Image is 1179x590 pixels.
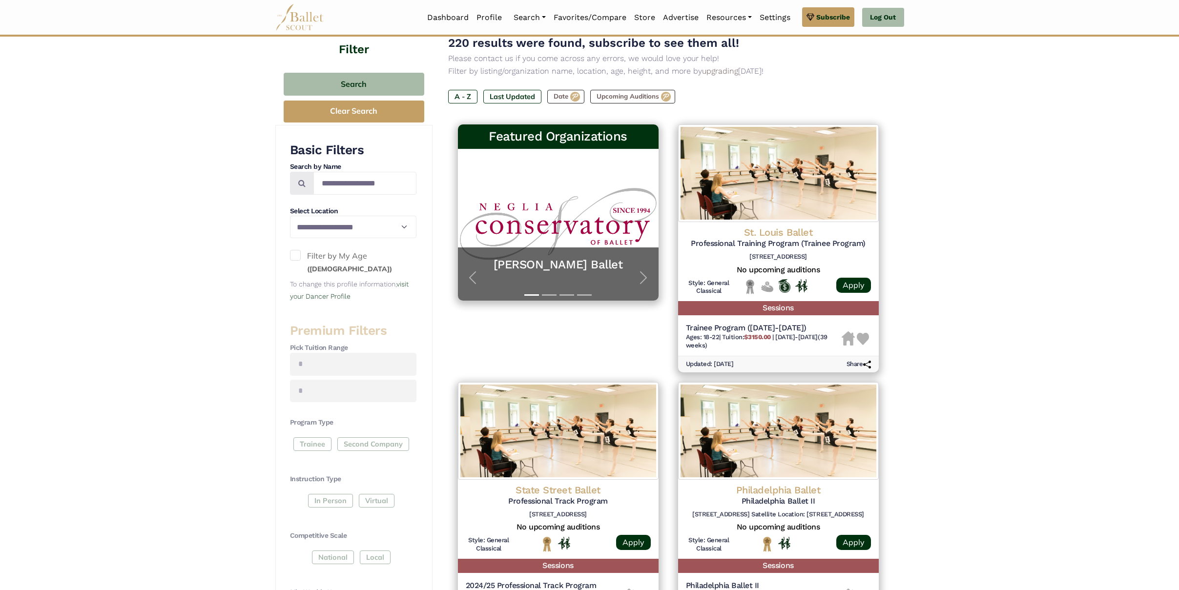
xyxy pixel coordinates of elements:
[559,289,574,301] button: Slide 3
[702,66,738,76] a: upgrading
[795,279,807,292] img: In Person
[290,280,409,301] small: To change this profile information,
[744,279,756,294] img: Local
[423,7,473,28] a: Dashboard
[284,101,424,122] button: Clear Search
[761,536,773,551] img: National
[510,7,550,28] a: Search
[686,510,871,519] h6: [STREET_ADDRESS] Satellite Location: [STREET_ADDRESS]
[686,484,871,496] h4: Philadelphia Ballet
[290,162,416,172] h4: Search by Name
[807,12,814,22] img: gem.svg
[468,257,649,272] a: [PERSON_NAME] Ballet
[290,280,409,301] a: visit your Dancer Profile
[290,142,416,159] h3: Basic Filters
[686,226,871,239] h4: St. Louis Ballet
[448,52,889,65] p: Please contact us if you come across any errors, we would love your help!
[678,559,879,573] h5: Sessions
[284,73,424,96] button: Search
[290,418,416,427] h4: Program Type
[857,333,869,345] img: Heart
[722,333,772,341] span: Tuition:
[275,18,433,58] h4: Filter
[448,65,889,78] p: Filter by listing/organization name, location, age, height, and more by [DATE]!
[458,559,659,573] h5: Sessions
[550,7,630,28] a: Favorites/Compare
[458,382,659,480] img: Logo
[307,264,392,273] small: ([DEMOGRAPHIC_DATA])
[290,474,416,484] h4: Instruction Type
[466,522,651,532] h5: No upcoming auditions
[466,536,512,553] h6: Style: General Classical
[466,484,651,496] h4: State Street Ballet
[659,7,703,28] a: Advertise
[686,333,720,341] span: Ages: 18-22
[678,382,879,480] img: Logo
[547,90,584,103] label: Date
[678,124,879,222] img: Logo
[703,7,756,28] a: Resources
[686,536,732,553] h6: Style: General Classical
[541,536,553,551] img: National
[290,531,416,541] h4: Competitive Scale
[686,323,842,333] h5: Trainee Program ([DATE]-[DATE])
[558,537,570,549] img: In Person
[836,535,871,550] a: Apply
[577,289,592,301] button: Slide 4
[686,279,732,296] h6: Style: General Classical
[678,301,879,315] h5: Sessions
[448,36,739,50] span: 220 results were found, subscribe to see them all!
[524,289,539,301] button: Slide 1
[290,343,416,353] h4: Pick Tuition Range
[686,239,871,249] h5: Professional Training Program (Trainee Program)
[686,360,734,368] h6: Updated: [DATE]
[686,265,871,275] h5: No upcoming auditions
[473,7,506,28] a: Profile
[778,279,790,293] img: Offers Scholarship
[542,289,557,301] button: Slide 2
[616,535,651,550] a: Apply
[290,250,416,275] label: Filter by My Age
[847,360,871,368] h6: Share
[686,333,842,350] h6: | |
[802,7,854,27] a: Subscribe
[630,7,659,28] a: Store
[761,279,773,294] img: No Financial Aid
[842,331,855,346] img: Housing Unavailable
[836,278,871,293] a: Apply
[290,206,416,216] h4: Select Location
[686,253,871,261] h6: [STREET_ADDRESS]
[290,323,416,339] h3: Premium Filters
[778,537,790,549] img: In Person
[686,496,871,507] h5: Philadelphia Ballet II
[313,172,416,195] input: Search by names...
[686,333,827,349] span: [DATE]-[DATE] (39 weeks)
[466,510,651,519] h6: [STREET_ADDRESS]
[816,12,850,22] span: Subscribe
[744,333,770,341] b: $3150.00
[686,522,871,532] h5: No upcoming auditions
[483,90,541,103] label: Last Updated
[466,496,651,507] h5: Professional Track Program
[590,90,675,103] label: Upcoming Auditions
[448,90,477,103] label: A - Z
[466,128,651,145] h3: Featured Organizations
[862,8,904,27] a: Log Out
[756,7,794,28] a: Settings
